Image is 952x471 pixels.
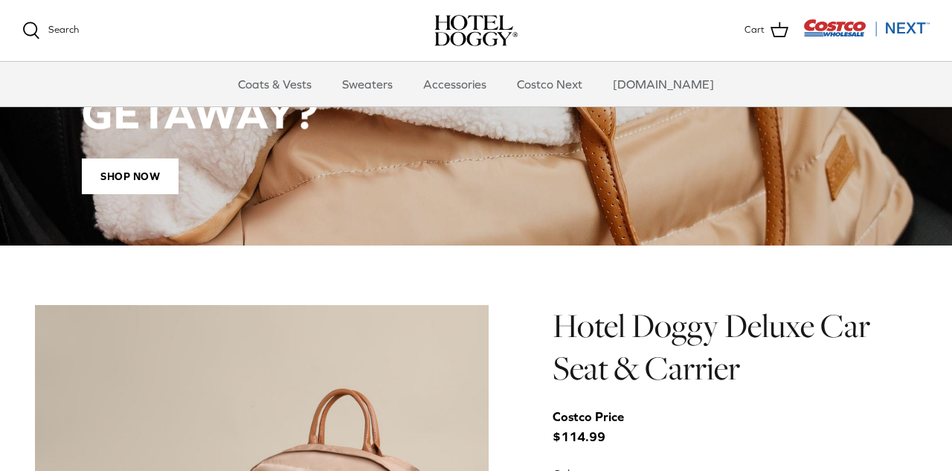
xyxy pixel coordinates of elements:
h2: DID SOMEONE SAY, GETAWAY? [82,39,870,138]
a: Accessories [410,62,500,106]
img: hoteldoggycom [434,15,518,46]
span: $114.99 [553,407,639,447]
a: hoteldoggy.com hoteldoggycom [434,15,518,46]
img: Costco Next [803,19,930,37]
h1: Hotel Doggy Deluxe Car Seat & Carrier [553,305,917,389]
span: Cart [744,22,765,38]
a: Cart [744,21,788,40]
a: [DOMAIN_NAME] [599,62,727,106]
span: Shop Now [82,158,178,194]
a: Coats & Vests [225,62,325,106]
a: Search [22,22,79,39]
a: Costco Next [504,62,596,106]
a: Sweaters [329,62,406,106]
a: Visit Costco Next [803,28,930,39]
span: Search [48,24,79,35]
div: Costco Price [553,407,624,427]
